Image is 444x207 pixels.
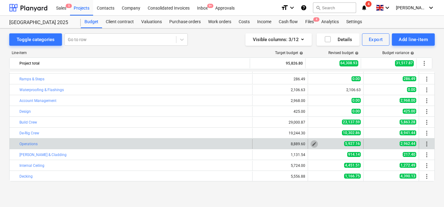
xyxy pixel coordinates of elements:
button: Visible columns:3/12 [245,33,312,46]
span: 5,927.16 [344,141,361,146]
span: 10,302.86 [342,130,361,135]
span: More actions [423,129,430,137]
div: Details [324,36,352,44]
span: [PERSON_NAME] [396,5,427,10]
i: keyboard_arrow_down [427,4,435,11]
span: 1,166.75 [344,174,361,179]
i: Knowledge base [301,4,307,11]
div: Target budget [275,51,303,55]
div: Toggle categories [17,36,55,44]
a: Costs [235,16,253,28]
div: Project total [19,58,247,68]
span: More actions [423,75,430,83]
span: 5,863.28 [400,120,416,125]
a: Waterproofing & Flashings [19,88,64,92]
button: Add line-item [392,33,435,46]
div: 8,889.60 [255,142,305,146]
a: Analytics [318,16,343,28]
i: format_size [281,4,288,11]
div: 286.49 [255,77,305,81]
div: Budget variance [382,51,414,55]
div: Export [369,36,383,44]
a: Internal Ceiling [19,163,44,168]
div: 2,106.63 [310,88,361,92]
div: Add line-item [399,36,428,44]
div: Purchase orders [166,16,204,28]
span: 31,517.87 [395,60,414,66]
a: Decking [19,174,33,179]
button: Export [362,33,390,46]
span: 2,962.44 [400,141,416,146]
span: 1,272.49 [400,163,416,168]
div: 425.00 [255,109,305,114]
i: keyboard_arrow_down [384,4,391,11]
a: Client contract [102,16,138,28]
div: 2,106.63 [255,88,305,92]
div: Revised budget [328,51,359,55]
span: help [354,51,359,55]
span: 64,308.93 [339,60,358,66]
a: De-Rig Crew [19,131,39,135]
span: 5 [66,4,72,8]
div: Visible columns : 3/12 [253,36,304,44]
span: help [298,51,303,55]
span: 9+ [207,4,213,8]
span: 4 [313,17,319,22]
iframe: Chat Widget [413,177,444,207]
span: More actions [423,151,430,158]
a: Valuations [138,16,166,28]
div: Line-item [9,51,250,55]
span: edit [312,142,317,146]
span: 0.00 [351,109,361,114]
span: 217.40 [403,152,416,157]
a: [PERSON_NAME] & Cladding [19,153,67,157]
a: Cash flow [275,16,302,28]
div: 1,131.54 [255,153,305,157]
span: More actions [423,97,430,104]
button: Toggle categories [9,33,62,46]
span: 286.49 [403,76,416,81]
span: 4 [365,1,372,7]
a: Build Crew [19,120,37,125]
span: 0.00 [351,76,361,81]
button: Search [313,2,356,13]
span: 4,390.13 [400,174,416,179]
div: 5,556.88 [255,174,305,179]
div: 19,244.30 [255,131,305,135]
a: Budget [81,16,102,28]
span: More actions [423,86,430,94]
div: 5,724.00 [255,163,305,168]
a: Ramps & Steps [19,77,44,81]
span: More actions [423,119,430,126]
span: 425.00 [403,109,416,114]
a: Account Management [19,99,56,103]
span: search [316,5,321,10]
a: Settings [343,16,366,28]
span: 0.00 [407,87,416,92]
a: Income [253,16,275,28]
i: notifications [361,4,367,11]
i: keyboard_arrow_down [288,4,296,11]
span: 2,968.00 [400,98,416,103]
div: [GEOGRAPHIC_DATA] 2025 [9,19,73,26]
span: 4,451.51 [344,163,361,168]
span: More actions [421,60,428,67]
a: Design [19,109,31,114]
span: 8,941.44 [400,130,416,135]
span: More actions [423,108,430,115]
button: Details [317,33,360,46]
a: Files4 [302,16,318,28]
a: Work orders [204,16,235,28]
span: 0.00 [351,98,361,103]
span: 23,137.59 [342,120,361,125]
span: More actions [423,140,430,148]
